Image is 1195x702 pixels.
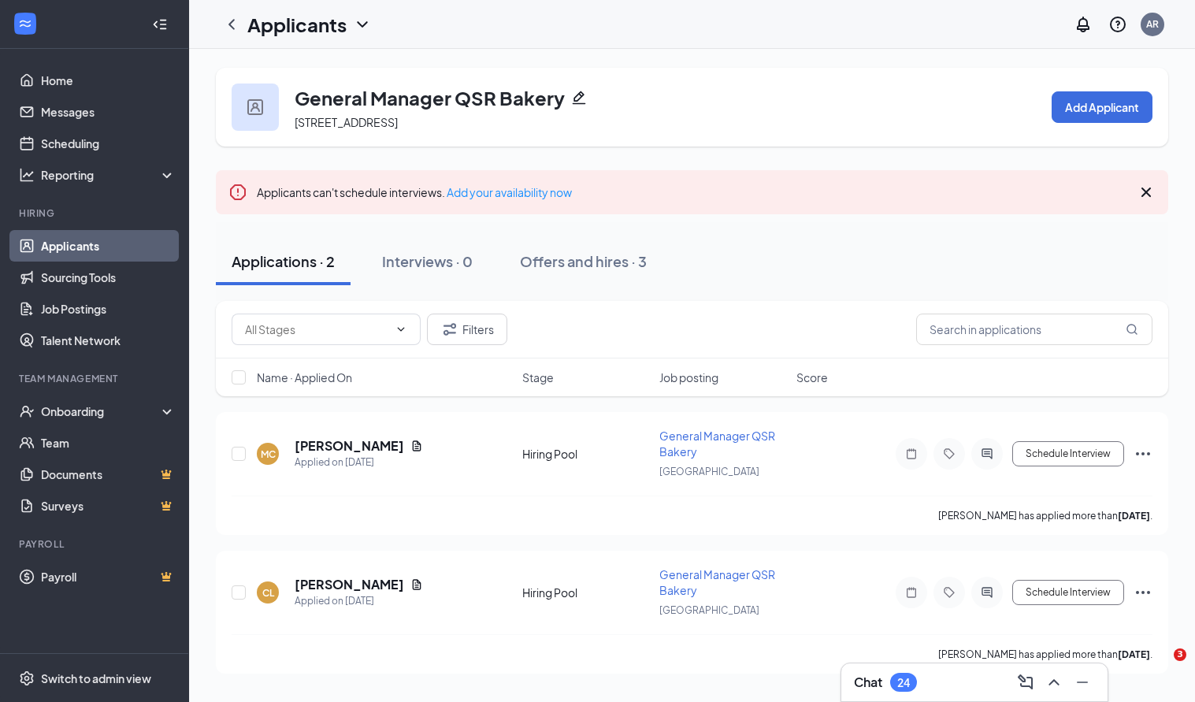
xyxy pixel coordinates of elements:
[382,251,473,271] div: Interviews · 0
[522,370,554,385] span: Stage
[659,370,718,385] span: Job posting
[222,15,241,34] svg: ChevronLeft
[978,586,996,599] svg: ActiveChat
[261,448,276,461] div: MC
[1146,17,1159,31] div: AR
[19,670,35,686] svg: Settings
[447,185,572,199] a: Add your availability now
[41,96,176,128] a: Messages
[520,251,647,271] div: Offers and hires · 3
[938,648,1152,661] p: [PERSON_NAME] has applied more than .
[257,185,572,199] span: Applicants can't schedule interviews.
[295,455,423,470] div: Applied on [DATE]
[796,370,828,385] span: Score
[659,429,775,459] span: General Manager QSR Bakery
[659,604,759,616] span: [GEOGRAPHIC_DATA]
[247,99,263,115] img: user icon
[1045,673,1063,692] svg: ChevronUp
[395,323,407,336] svg: ChevronDown
[295,84,565,111] h3: General Manager QSR Bakery
[978,448,996,460] svg: ActiveChat
[522,446,650,462] div: Hiring Pool
[902,586,921,599] svg: Note
[41,128,176,159] a: Scheduling
[41,230,176,262] a: Applicants
[1074,15,1093,34] svg: Notifications
[1070,670,1095,695] button: Minimize
[410,578,423,591] svg: Document
[41,293,176,325] a: Job Postings
[232,251,335,271] div: Applications · 2
[295,593,423,609] div: Applied on [DATE]
[571,90,587,106] svg: Pencil
[19,206,173,220] div: Hiring
[17,16,33,32] svg: WorkstreamLogo
[1073,673,1092,692] svg: Minimize
[916,314,1152,345] input: Search in applications
[1118,510,1150,522] b: [DATE]
[353,15,372,34] svg: ChevronDown
[1052,91,1152,123] button: Add Applicant
[1134,444,1152,463] svg: Ellipses
[41,670,151,686] div: Switch to admin view
[1118,648,1150,660] b: [DATE]
[1012,580,1124,605] button: Schedule Interview
[41,490,176,522] a: SurveysCrown
[1134,583,1152,602] svg: Ellipses
[245,321,388,338] input: All Stages
[247,11,347,38] h1: Applicants
[41,561,176,592] a: PayrollCrown
[19,372,173,385] div: Team Management
[659,567,775,597] span: General Manager QSR Bakery
[41,403,162,419] div: Onboarding
[41,262,176,293] a: Sourcing Tools
[152,17,168,32] svg: Collapse
[41,167,176,183] div: Reporting
[1137,183,1156,202] svg: Cross
[897,676,910,689] div: 24
[1012,441,1124,466] button: Schedule Interview
[41,65,176,96] a: Home
[410,440,423,452] svg: Document
[295,437,404,455] h5: [PERSON_NAME]
[295,576,404,593] h5: [PERSON_NAME]
[1174,648,1186,661] span: 3
[427,314,507,345] button: Filter Filters
[854,674,882,691] h3: Chat
[940,448,959,460] svg: Tag
[1141,648,1179,686] iframe: Intercom live chat
[940,586,959,599] svg: Tag
[19,167,35,183] svg: Analysis
[1108,15,1127,34] svg: QuestionInfo
[659,466,759,477] span: [GEOGRAPHIC_DATA]
[1013,670,1038,695] button: ComposeMessage
[522,585,650,600] div: Hiring Pool
[1126,323,1138,336] svg: MagnifyingGlass
[19,403,35,419] svg: UserCheck
[19,537,173,551] div: Payroll
[440,320,459,339] svg: Filter
[228,183,247,202] svg: Error
[295,115,398,129] span: [STREET_ADDRESS]
[41,427,176,459] a: Team
[41,459,176,490] a: DocumentsCrown
[1016,673,1035,692] svg: ComposeMessage
[902,448,921,460] svg: Note
[1041,670,1067,695] button: ChevronUp
[41,325,176,356] a: Talent Network
[257,370,352,385] span: Name · Applied On
[938,509,1152,522] p: [PERSON_NAME] has applied more than .
[262,586,274,600] div: CL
